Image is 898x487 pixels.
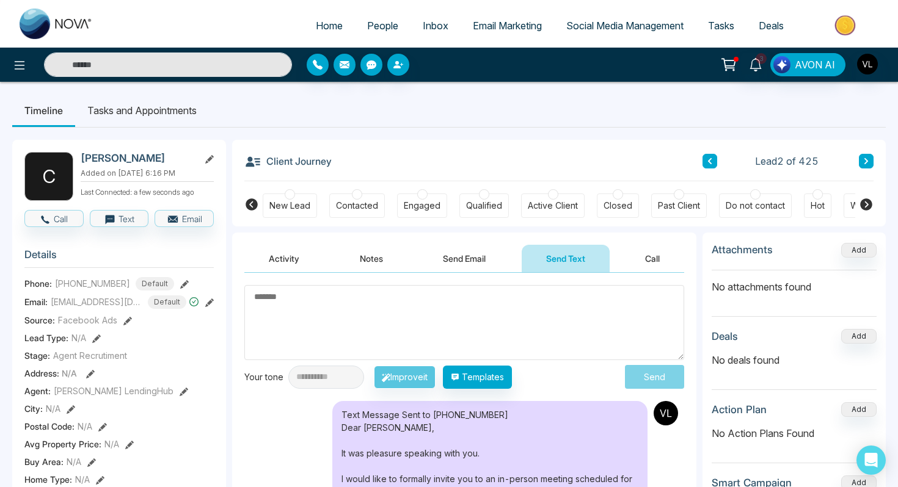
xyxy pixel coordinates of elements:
span: City : [24,402,43,415]
span: Lead 2 of 425 [755,154,819,168]
button: Send Email [418,245,510,272]
button: Activity [244,245,324,272]
p: Added on [DATE] 6:16 PM [81,168,214,179]
span: Agent: [24,384,51,397]
span: Avg Property Price : [24,438,101,450]
h3: Client Journey [244,152,332,170]
span: N/A [46,402,60,415]
span: N/A [67,455,81,468]
span: Lead Type: [24,331,68,344]
button: Add [841,402,877,417]
div: Warm [850,200,873,212]
img: User Avatar [857,54,878,74]
span: Phone: [24,277,52,290]
div: Your tone [244,370,288,383]
span: Inbox [423,20,448,32]
span: Stage: [24,349,50,362]
span: Email Marketing [473,20,542,32]
h2: [PERSON_NAME] [81,152,194,164]
img: Market-place.gif [802,12,891,39]
div: New Lead [269,200,310,212]
img: Lead Flow [773,56,790,73]
div: Closed [604,200,632,212]
p: No deals found [712,353,877,367]
span: AVON AI [795,57,835,72]
span: Postal Code : [24,420,75,433]
span: Address: [24,367,77,380]
button: Email [155,210,214,227]
span: 3 [756,53,767,64]
div: C [24,152,73,201]
span: [PERSON_NAME] LendingHub [54,384,173,397]
h3: Details [24,248,214,267]
h3: Attachments [712,243,773,256]
span: Home Type : [24,473,72,486]
a: Email Marketing [461,14,554,37]
div: Qualified [466,200,502,212]
img: Nova CRM Logo [20,9,93,39]
span: Deals [759,20,784,32]
div: Past Client [658,200,700,212]
span: Buy Area : [24,455,64,468]
span: Default [136,277,174,290]
span: N/A [75,473,90,486]
span: N/A [71,331,86,344]
span: People [367,20,398,32]
div: Engaged [404,200,440,212]
h3: Deals [712,330,738,342]
span: Social Media Management [566,20,684,32]
li: Tasks and Appointments [75,94,209,127]
div: Hot [811,200,825,212]
span: Home [316,20,343,32]
div: Active Client [528,200,578,212]
button: AVON AI [770,53,845,76]
span: Add [841,244,877,254]
a: 3 [741,53,770,74]
a: Tasks [696,14,747,37]
span: N/A [104,438,119,450]
span: [PHONE_NUMBER] [55,277,130,290]
li: Timeline [12,94,75,127]
a: Deals [747,14,796,37]
span: N/A [78,420,92,433]
button: Call [621,245,684,272]
span: Facebook Ads [58,314,117,326]
button: Text [90,210,149,227]
img: Sender [654,401,678,425]
span: [EMAIL_ADDRESS][DOMAIN_NAME] [51,295,142,308]
a: Inbox [411,14,461,37]
div: Contacted [336,200,378,212]
div: Do not contact [726,200,785,212]
span: Source: [24,314,55,326]
a: Home [304,14,355,37]
p: Last Connected: a few seconds ago [81,184,214,198]
span: Tasks [708,20,734,32]
h3: Action Plan [712,403,767,416]
a: People [355,14,411,37]
span: Email: [24,295,48,308]
span: Default [148,295,186,309]
span: N/A [62,368,77,378]
button: Add [841,329,877,344]
button: Send Text [522,245,610,272]
button: Call [24,210,84,227]
p: No Action Plans Found [712,426,877,441]
button: Add [841,243,877,258]
p: No attachments found [712,270,877,294]
button: Templates [443,366,512,389]
div: Open Intercom Messenger [856,446,886,475]
button: Notes [335,245,407,272]
a: Social Media Management [554,14,696,37]
span: Agent Recrutiment [53,349,127,362]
